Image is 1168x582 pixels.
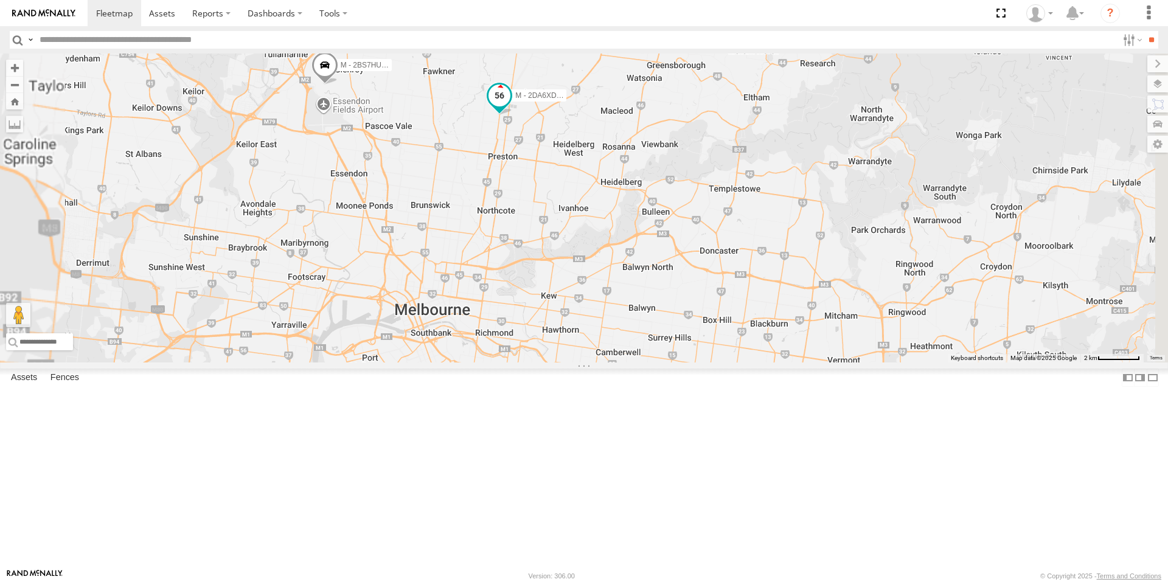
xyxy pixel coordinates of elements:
label: Dock Summary Table to the Left [1122,369,1134,386]
span: M - 2BS7HU - [PERSON_NAME] [341,61,448,69]
i: ? [1100,4,1120,23]
label: Measure [6,116,23,133]
div: Tye Clark [1022,4,1057,23]
button: Keyboard shortcuts [951,354,1003,362]
button: Zoom in [6,60,23,76]
button: Map Scale: 2 km per 66 pixels [1080,354,1144,362]
div: © Copyright 2025 - [1040,572,1161,580]
span: 2 km [1084,355,1097,361]
a: Terms and Conditions [1097,572,1161,580]
span: M - 2DA6XD - [PERSON_NAME] [515,91,623,100]
label: Assets [5,369,43,386]
label: Dock Summary Table to the Right [1134,369,1146,386]
label: Search Filter Options [1118,31,1144,49]
button: Drag Pegman onto the map to open Street View [6,303,30,327]
img: rand-logo.svg [12,9,75,18]
a: Terms [1150,356,1163,361]
label: Map Settings [1147,136,1168,153]
span: Map data ©2025 Google [1010,355,1077,361]
button: Zoom out [6,76,23,93]
a: Visit our Website [7,570,63,582]
label: Search Query [26,31,35,49]
button: Zoom Home [6,93,23,109]
label: Fences [44,369,85,386]
div: Version: 306.00 [529,572,575,580]
label: Hide Summary Table [1147,369,1159,386]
